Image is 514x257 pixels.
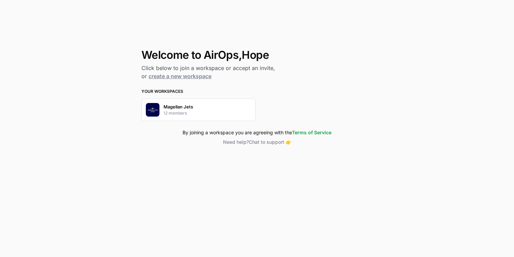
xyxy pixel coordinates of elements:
[141,49,373,61] h1: Welcome to AirOps, Hope
[141,139,373,145] button: Need help?Chat to support 👉
[292,130,331,135] a: Terms of Service
[146,103,159,117] img: Company Logo
[149,73,211,80] a: create a new workspace
[141,129,373,136] div: By joining a workspace you are agreeing with the
[164,103,193,110] p: Magellan Jets
[249,139,291,145] span: Chat to support 👉
[223,139,249,145] span: Need help?
[164,110,187,116] p: 12 members
[141,88,373,95] h3: Your Workspaces
[141,64,373,80] h2: Click below to join a workspace or accept an invite, or
[141,99,256,121] button: Company LogoMagellan Jets12 members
